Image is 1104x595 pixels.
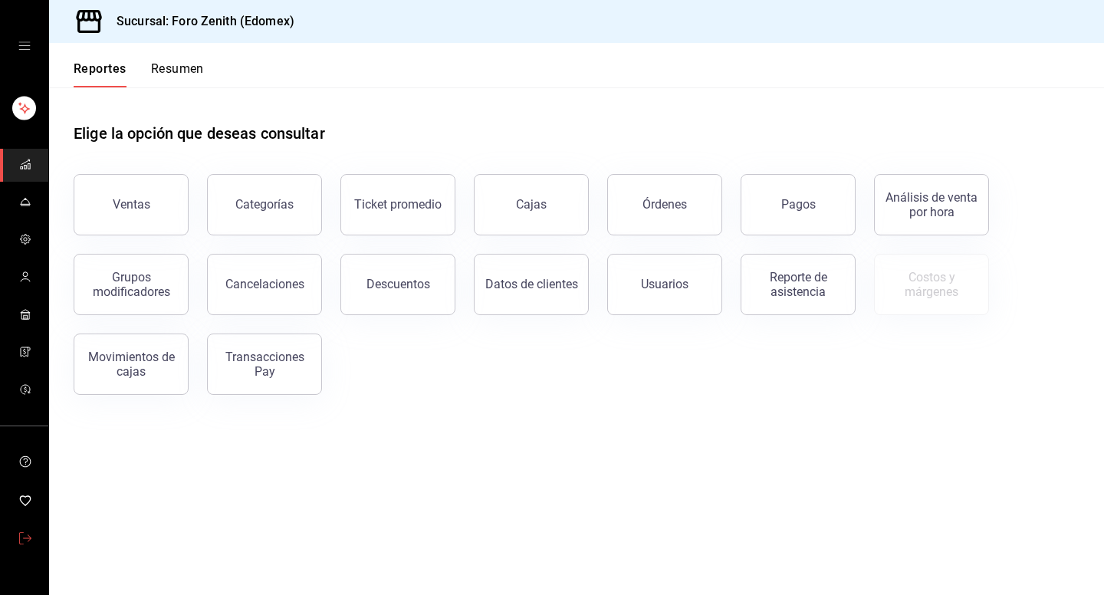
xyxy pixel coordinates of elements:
div: Análisis de venta por hora [884,190,979,219]
button: Datos de clientes [474,254,589,315]
a: Cajas [474,174,589,235]
div: Reporte de asistencia [751,270,846,299]
div: Transacciones Pay [217,350,312,379]
button: Descuentos [340,254,455,315]
button: Pagos [741,174,856,235]
div: Ticket promedio [354,197,442,212]
div: Órdenes [642,197,687,212]
div: Ventas [113,197,150,212]
div: Pagos [781,197,816,212]
div: Cajas [516,196,547,214]
button: Transacciones Pay [207,334,322,395]
button: Usuarios [607,254,722,315]
button: Contrata inventarios para ver este reporte [874,254,989,315]
button: open drawer [18,40,31,52]
div: Grupos modificadores [84,270,179,299]
button: Ventas [74,174,189,235]
div: Cancelaciones [225,277,304,291]
button: Análisis de venta por hora [874,174,989,235]
div: Descuentos [366,277,430,291]
div: Movimientos de cajas [84,350,179,379]
div: Usuarios [641,277,688,291]
button: Categorías [207,174,322,235]
div: Datos de clientes [485,277,578,291]
button: Cancelaciones [207,254,322,315]
button: Ticket promedio [340,174,455,235]
button: Grupos modificadores [74,254,189,315]
div: Costos y márgenes [884,270,979,299]
h1: Elige la opción que deseas consultar [74,122,325,145]
div: navigation tabs [74,61,204,87]
button: Reportes [74,61,127,87]
button: Resumen [151,61,204,87]
button: Reporte de asistencia [741,254,856,315]
button: Órdenes [607,174,722,235]
button: Movimientos de cajas [74,334,189,395]
h3: Sucursal: Foro Zenith (Edomex) [104,12,294,31]
div: Categorías [235,197,294,212]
